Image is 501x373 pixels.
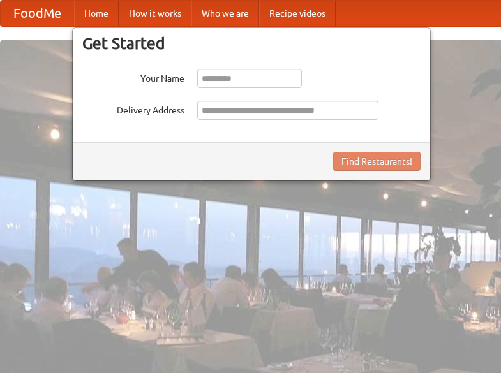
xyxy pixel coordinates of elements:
[191,1,259,26] a: Who we are
[82,34,421,53] h3: Get Started
[82,101,184,117] label: Delivery Address
[74,1,119,26] a: Home
[119,1,191,26] a: How it works
[333,152,421,171] button: Find Restaurants!
[259,1,336,26] a: Recipe videos
[82,69,184,85] label: Your Name
[1,1,74,26] a: FoodMe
